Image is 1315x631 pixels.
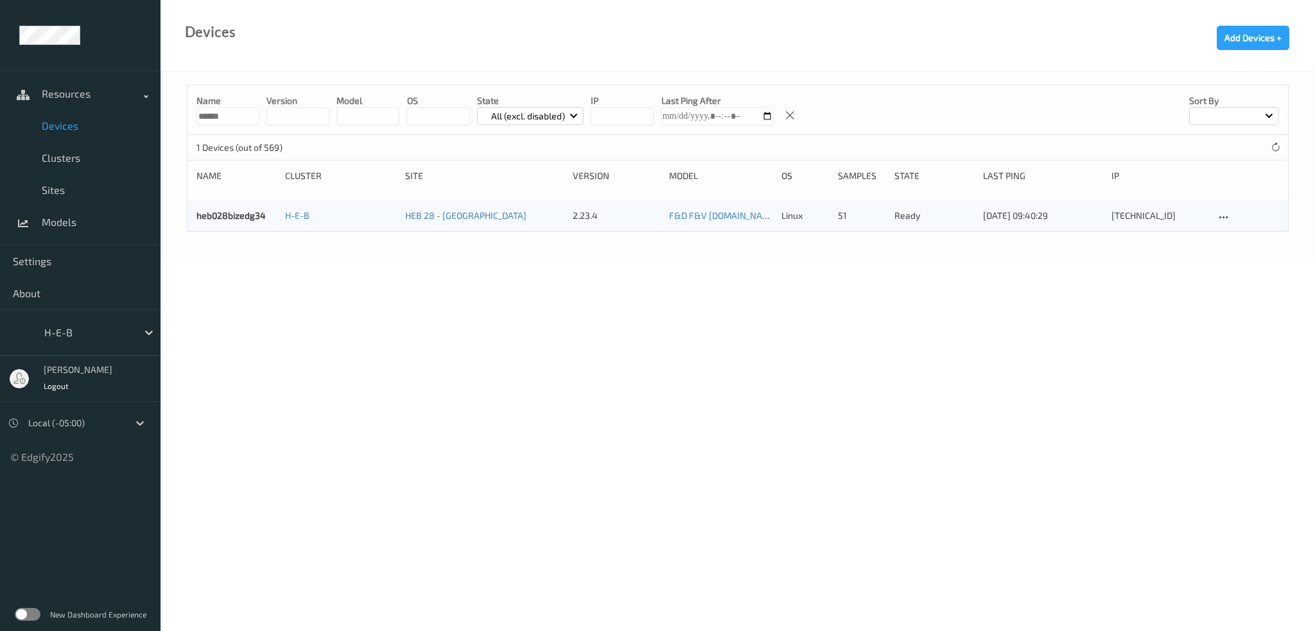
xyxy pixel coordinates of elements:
div: Model [669,169,772,182]
div: State [894,169,974,182]
div: 51 [838,209,885,222]
p: OS [407,94,470,107]
div: ip [1111,169,1206,182]
div: Last Ping [983,169,1102,182]
a: HEB 28 - [GEOGRAPHIC_DATA] [405,210,527,221]
p: linux [781,209,829,222]
a: F&D F&V [DOMAIN_NAME] (Daily) [DATE] 16:30 [DATE] 16:30 Auto Save [669,210,954,221]
div: Samples [838,169,885,182]
div: Devices [185,26,236,39]
p: Name [196,94,259,107]
a: H-E-B [285,210,309,221]
div: Cluster [285,169,396,182]
a: heb028bizedg34 [196,210,266,221]
p: 1 Devices (out of 569) [196,141,293,154]
p: IP [591,94,654,107]
div: [TECHNICAL_ID] [1111,209,1206,222]
p: Last Ping After [661,94,774,107]
div: 2.23.4 [573,209,660,222]
div: OS [781,169,829,182]
p: version [266,94,329,107]
div: Name [196,169,276,182]
p: State [477,94,584,107]
p: All (excl. disabled) [487,110,570,123]
p: Sort by [1189,94,1279,107]
div: [DATE] 09:40:29 [983,209,1102,222]
p: ready [894,209,974,222]
div: Site [405,169,564,182]
button: Add Devices + [1217,26,1289,50]
p: model [336,94,399,107]
div: version [573,169,660,182]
